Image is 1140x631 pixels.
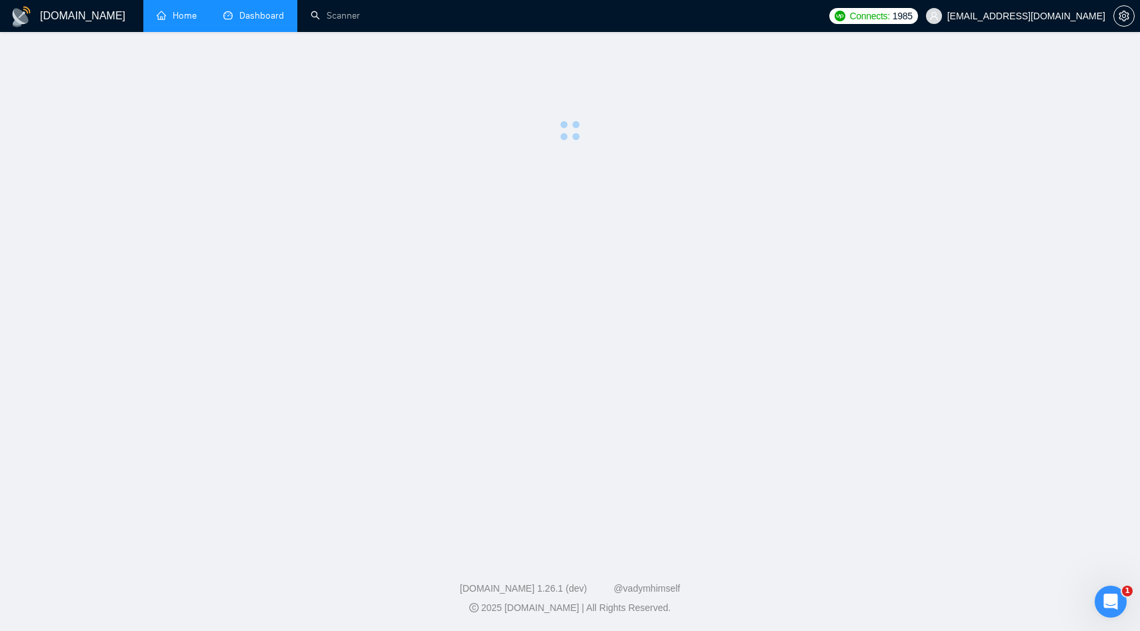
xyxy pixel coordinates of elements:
[1122,586,1133,596] span: 1
[929,11,939,21] span: user
[613,583,680,594] a: @vadymhimself
[311,10,360,21] a: searchScanner
[157,10,197,21] a: homeHome
[835,11,845,21] img: upwork-logo.png
[1113,11,1135,21] a: setting
[11,6,32,27] img: logo
[223,11,233,20] span: dashboard
[239,10,284,21] span: Dashboard
[11,601,1129,615] div: 2025 [DOMAIN_NAME] | All Rights Reserved.
[1095,586,1127,618] iframe: Intercom live chat
[849,9,889,23] span: Connects:
[469,603,479,612] span: copyright
[1113,5,1135,27] button: setting
[460,583,587,594] a: [DOMAIN_NAME] 1.26.1 (dev)
[1114,11,1134,21] span: setting
[893,9,913,23] span: 1985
